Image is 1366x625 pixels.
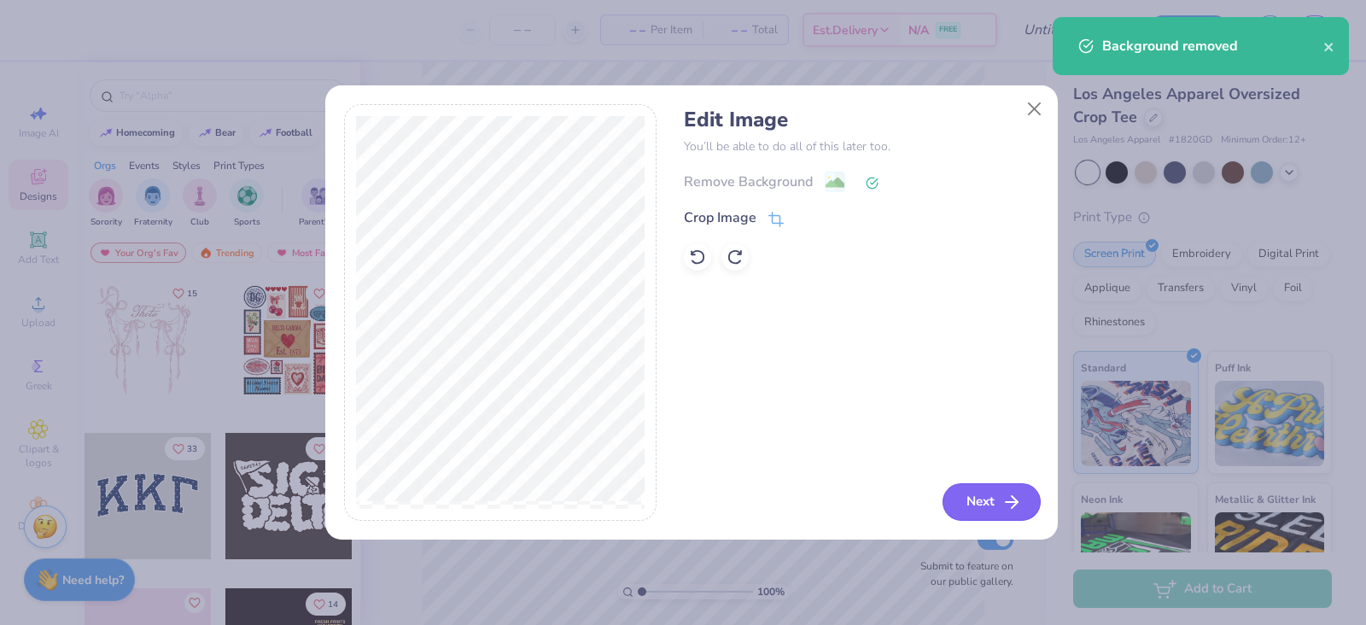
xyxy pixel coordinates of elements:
[684,108,1038,132] h4: Edit Image
[684,137,1038,155] p: You’ll be able to do all of this later too.
[943,483,1041,521] button: Next
[684,207,756,228] div: Crop Image
[1018,92,1050,125] button: Close
[1323,36,1335,56] button: close
[1102,36,1323,56] div: Background removed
